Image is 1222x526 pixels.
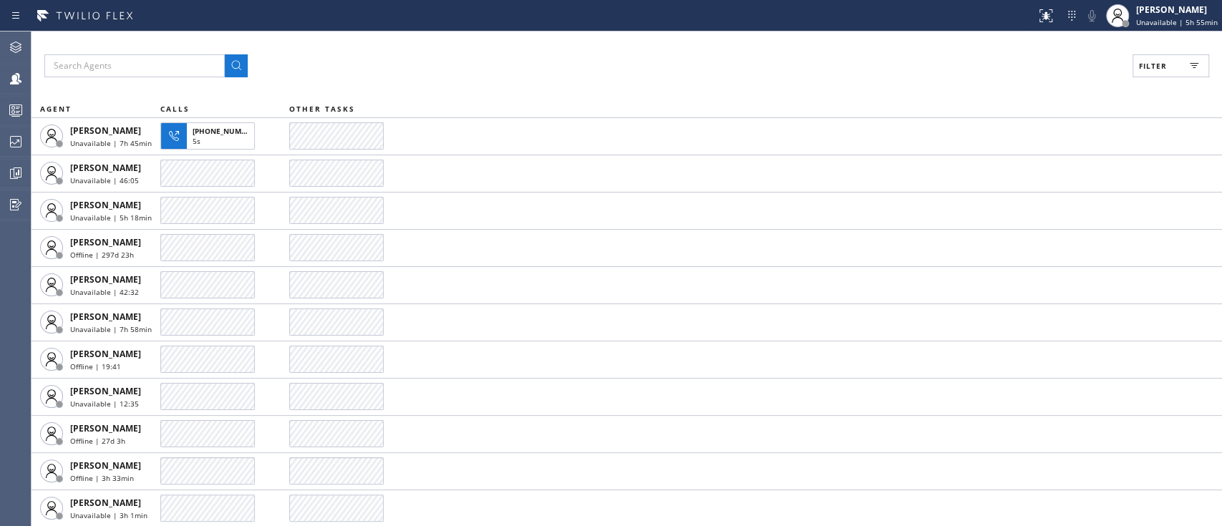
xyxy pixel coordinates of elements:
[193,126,258,136] span: [PHONE_NUMBER]
[70,473,134,483] span: Offline | 3h 33min
[44,54,225,77] input: Search Agents
[70,162,141,174] span: [PERSON_NAME]
[70,361,121,371] span: Offline | 19:41
[1133,54,1209,77] button: Filter
[70,399,139,409] span: Unavailable | 12:35
[70,348,141,360] span: [PERSON_NAME]
[193,136,200,146] span: 5s
[70,213,152,223] span: Unavailable | 5h 18min
[70,497,141,509] span: [PERSON_NAME]
[70,175,139,185] span: Unavailable | 46:05
[70,422,141,434] span: [PERSON_NAME]
[70,510,147,520] span: Unavailable | 3h 1min
[70,311,141,323] span: [PERSON_NAME]
[70,125,141,137] span: [PERSON_NAME]
[70,287,139,297] span: Unavailable | 42:32
[160,104,190,114] span: CALLS
[70,236,141,248] span: [PERSON_NAME]
[70,385,141,397] span: [PERSON_NAME]
[70,273,141,286] span: [PERSON_NAME]
[40,104,72,114] span: AGENT
[1136,17,1218,27] span: Unavailable | 5h 55min
[1082,6,1102,26] button: Mute
[1139,61,1167,71] span: Filter
[70,138,152,148] span: Unavailable | 7h 45min
[70,459,141,472] span: [PERSON_NAME]
[70,324,152,334] span: Unavailable | 7h 58min
[1136,4,1218,16] div: [PERSON_NAME]
[289,104,355,114] span: OTHER TASKS
[70,250,134,260] span: Offline | 297d 23h
[70,199,141,211] span: [PERSON_NAME]
[70,436,125,446] span: Offline | 27d 3h
[160,118,259,154] button: [PHONE_NUMBER]5s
